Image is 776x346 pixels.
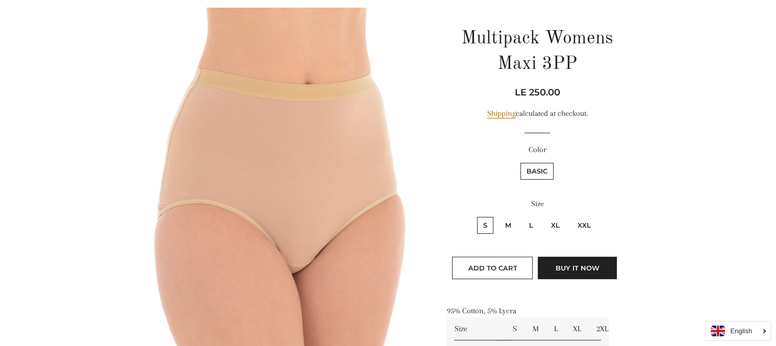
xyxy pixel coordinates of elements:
label: S [477,217,493,234]
a: English [711,326,765,336]
span: LE 250.00 [514,87,560,98]
td: Size [446,317,504,340]
td: 2XL [589,317,609,340]
td: XL [565,317,589,340]
td: L [546,317,565,340]
label: XXL [571,217,597,234]
label: XL [545,217,566,234]
label: L [523,217,539,234]
label: Basic [520,163,554,180]
td: S [504,317,525,340]
button: Buy it now [538,257,617,279]
label: Color [446,143,628,156]
h1: Multipack Womens Maxi 3PP [446,26,628,78]
label: M [499,217,517,234]
span: 95% Cotton, 5% Lycra [446,306,516,315]
a: Shipping [487,109,515,118]
i: English [730,328,752,334]
button: Add to Cart [452,257,533,279]
label: Size [446,197,628,210]
td: M [525,317,546,340]
div: calculated at checkout. [446,107,628,120]
span: Add to Cart [468,264,517,272]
